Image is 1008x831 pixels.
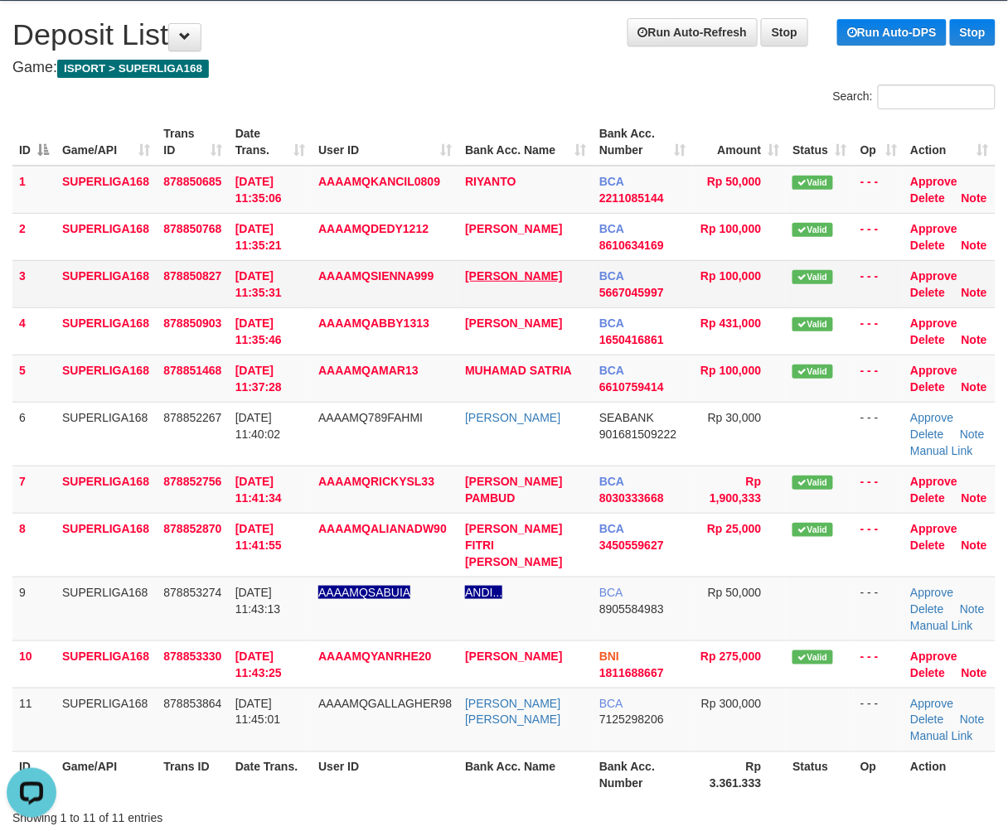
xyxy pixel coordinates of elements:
a: Note [960,713,985,727]
span: Rp 30,000 [708,411,762,424]
a: Delete [910,286,945,299]
a: Run Auto-DPS [837,19,947,46]
td: 2 [12,213,56,260]
td: 10 [12,640,56,688]
a: Note [962,239,987,252]
td: 11 [12,688,56,751]
a: Manual Link [910,730,973,743]
td: 4 [12,307,56,355]
span: AAAAMQSIENNA999 [318,269,434,283]
a: Approve [910,222,957,235]
th: Bank Acc. Number [593,751,692,799]
h4: Game: [12,60,996,76]
td: - - - [854,213,904,260]
span: 878853330 [163,650,221,663]
span: BCA [599,586,623,599]
td: 6 [12,402,56,466]
a: Delete [910,666,945,679]
h1: Deposit List [12,18,996,51]
a: Delete [910,713,943,727]
a: Note [962,191,987,205]
th: Action: activate to sort column ascending [904,118,996,166]
span: Copy 5667045997 to clipboard [599,286,664,299]
a: Approve [910,316,957,330]
span: AAAAMQAMAR13 [318,364,419,377]
td: 9 [12,577,56,640]
span: Copy 901681509222 to clipboard [599,428,676,441]
a: [PERSON_NAME] [465,411,560,424]
td: - - - [854,688,904,751]
span: Rp 1,900,333 [710,475,761,505]
span: 878850768 [163,222,221,235]
span: Rp 100,000 [700,269,761,283]
th: ID [12,751,56,799]
span: Copy 8905584983 to clipboard [599,602,664,616]
a: Stop [950,19,996,46]
a: Delete [910,428,943,441]
a: Approve [910,364,957,377]
span: Rp 50,000 [708,586,762,599]
span: [DATE] 11:35:06 [235,175,282,205]
a: [PERSON_NAME] [PERSON_NAME] [465,697,560,727]
span: [DATE] 11:35:31 [235,269,282,299]
a: Approve [910,650,957,663]
span: 878852756 [163,475,221,488]
a: Approve [910,411,953,424]
span: Valid transaction [792,650,832,664]
td: SUPERLIGA168 [56,307,157,355]
td: 8 [12,513,56,577]
span: [DATE] 11:37:28 [235,364,282,394]
td: SUPERLIGA168 [56,166,157,214]
span: [DATE] 11:35:46 [235,316,282,346]
td: - - - [854,640,904,688]
th: Status: activate to sort column ascending [786,118,854,166]
span: Valid transaction [792,270,832,284]
td: SUPERLIGA168 [56,640,157,688]
th: Status [786,751,854,799]
span: Rp 431,000 [700,316,761,330]
a: ANDI... [465,586,502,599]
a: [PERSON_NAME] [465,316,562,330]
a: Approve [910,522,957,535]
td: SUPERLIGA168 [56,402,157,466]
span: Rp 25,000 [707,522,761,535]
th: Bank Acc. Number: activate to sort column ascending [593,118,692,166]
a: Stop [761,18,808,46]
span: SEABANK [599,411,654,424]
th: ID: activate to sort column descending [12,118,56,166]
a: Approve [910,697,953,710]
th: Rp 3.361.333 [692,751,786,799]
td: SUPERLIGA168 [56,213,157,260]
span: 878852267 [163,411,221,424]
a: Note [960,428,985,441]
span: BCA [599,269,624,283]
a: Delete [910,239,945,252]
span: [DATE] 11:43:25 [235,650,282,679]
td: - - - [854,260,904,307]
span: [DATE] 11:43:13 [235,586,281,616]
a: Note [962,380,987,394]
span: AAAAMQALIANADW90 [318,522,447,535]
span: Rp 100,000 [700,222,761,235]
a: [PERSON_NAME] FITRI [PERSON_NAME] [465,522,562,568]
td: 7 [12,466,56,513]
span: 878852870 [163,522,221,535]
a: [PERSON_NAME] [465,269,562,283]
span: 878851468 [163,364,221,377]
div: Showing 1 to 11 of 11 entries [12,804,408,827]
a: Approve [910,269,957,283]
a: Delete [910,333,945,346]
span: Rp 275,000 [700,650,761,663]
span: Copy 2211085144 to clipboard [599,191,664,205]
a: Delete [910,602,943,616]
th: Op: activate to sort column ascending [854,118,904,166]
span: AAAAMQABBY1313 [318,316,429,330]
span: Copy 8610634169 to clipboard [599,239,664,252]
th: Game/API: activate to sort column ascending [56,118,157,166]
button: Open LiveChat chat widget [7,7,56,56]
span: Valid transaction [792,476,832,490]
a: Note [962,539,987,552]
span: AAAAMQRICKYSL33 [318,475,434,488]
span: Valid transaction [792,223,832,237]
span: 878853864 [163,697,221,710]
